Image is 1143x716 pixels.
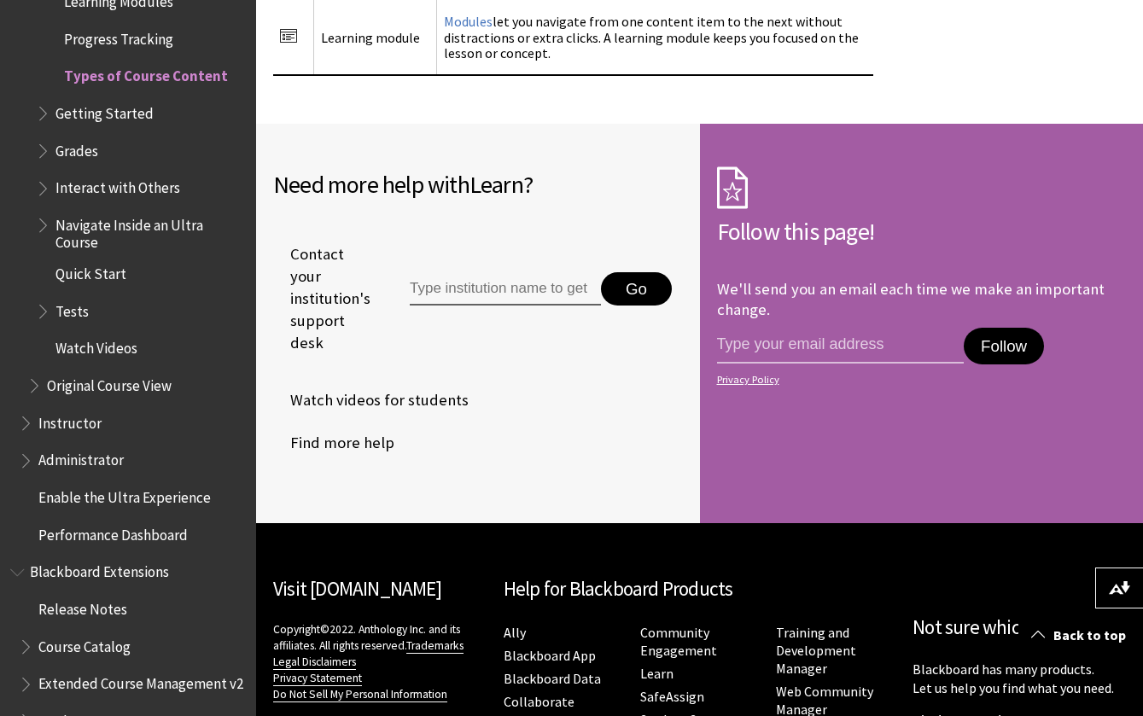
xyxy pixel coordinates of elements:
[38,446,124,469] span: Administrator
[280,27,297,44] img: Icon for Learning Module in Ultra
[38,409,102,432] span: Instructor
[273,671,362,686] a: Privacy Statement
[38,483,211,506] span: Enable the Ultra Experience
[913,613,1126,643] h2: Not sure which product?
[273,430,394,456] a: Find more help
[55,99,154,122] span: Getting Started
[964,328,1044,365] button: Follow
[273,576,441,601] a: Visit [DOMAIN_NAME]
[273,166,688,202] h2: Need more help with ?
[469,169,523,200] span: Learn
[640,624,717,660] a: Community Engagement
[55,211,244,251] span: Navigate Inside an Ultra Course
[504,670,601,688] a: Blackboard Data
[717,213,1127,249] h2: Follow this page!
[55,259,126,282] span: Quick Start
[30,558,169,581] span: Blackboard Extensions
[273,621,487,702] p: Copyright©2022. Anthology Inc. and its affiliates. All rights reserved.
[55,335,137,358] span: Watch Videos
[1018,620,1143,651] a: Back to top
[55,137,98,160] span: Grades
[273,687,447,702] a: Do Not Sell My Personal Information
[55,297,89,320] span: Tests
[38,521,188,544] span: Performance Dashboard
[717,166,748,209] img: Subscription Icon
[273,387,469,413] a: Watch videos for students
[38,632,131,655] span: Course Catalog
[410,272,601,306] input: Type institution name to get support
[640,665,674,683] a: Learn
[38,670,243,693] span: Extended Course Management v2
[406,638,464,654] a: Trademarks
[504,624,526,642] a: Ally
[47,371,172,394] span: Original Course View
[717,328,965,364] input: email address
[64,62,228,85] span: Types of Course Content
[38,595,127,618] span: Release Notes
[444,13,493,31] a: Modules
[776,624,856,678] a: Training and Development Manager
[717,279,1105,319] p: We'll send you an email each time we make an important change.
[273,655,356,670] a: Legal Disclaimers
[640,688,704,706] a: SafeAssign
[913,660,1126,698] p: Blackboard has many products. Let us help you find what you need.
[601,272,672,306] button: Go
[273,243,370,355] span: Contact your institution's support desk
[504,693,574,711] a: Collaborate
[55,174,180,197] span: Interact with Others
[504,647,596,665] a: Blackboard App
[64,25,173,48] span: Progress Tracking
[504,574,896,604] h2: Help for Blackboard Products
[717,374,1122,386] a: Privacy Policy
